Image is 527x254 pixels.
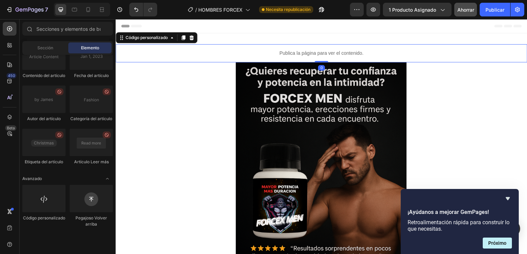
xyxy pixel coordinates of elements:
font: Publica la página para ver el contenido. [164,31,248,37]
button: Publicar [480,3,510,16]
font: Retroalimentación rápida para construir lo que necesitas. [408,219,510,232]
font: 450 [8,73,15,78]
font: Autor del artículo [27,116,61,121]
font: Artículo Leer más [74,159,109,164]
font: Etiqueta del artículo [25,159,63,164]
font: ¡Ayúdanos a mejorar GemPages! [408,209,489,215]
font: HOMBRES FORCEX [198,7,243,13]
font: / [195,7,197,13]
font: 7 [45,6,48,13]
button: Ahorrar [454,3,477,16]
font: Código personalizado [10,16,52,21]
div: ¡Ayúdanos a mejorar GemPages! [408,194,512,249]
font: Publicar [485,7,504,13]
button: 1 producto asignado [383,3,452,16]
font: Ahorrar [457,7,474,13]
button: Siguiente pregunta [483,238,512,249]
font: Avanzado [22,176,42,181]
font: Elemento [81,45,99,50]
font: Categoría del artículo [70,116,112,121]
font: Necesita republicación [266,7,311,12]
font: Beta [7,126,15,130]
span: Abrir palanca [102,173,113,184]
iframe: Área de diseño [116,19,527,254]
h2: ¡Ayúdanos a mejorar GemPages! [408,208,512,216]
input: Secciones y elementos de búsqueda [22,22,113,36]
button: Ocultar encuesta [504,194,512,203]
div: 0 [202,46,209,51]
button: 7 [3,3,51,16]
font: Fecha del artículo [74,73,109,78]
div: Deshacer/Rehacer [129,3,157,16]
font: Pegajoso Volver arriba [75,215,107,227]
font: 1 producto asignado [389,7,436,13]
font: Sección [37,45,53,50]
font: Próximo [488,240,506,246]
font: Contenido del artículo [23,73,65,78]
font: Código personalizado [23,215,65,220]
